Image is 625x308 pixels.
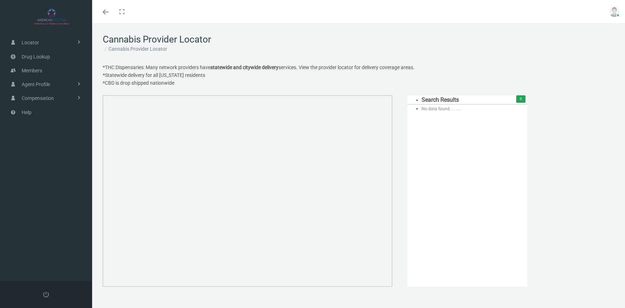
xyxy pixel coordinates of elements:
[22,91,54,105] span: Compensation
[22,106,32,119] span: Help
[103,63,527,87] p: *THC Dispensaries: Many network providers have services. View the provider locator for delivery c...
[22,64,42,77] span: Members
[9,8,94,26] img: AMERICAN TRUSTEE
[22,36,39,49] span: Locator
[422,96,459,103] span: Search Results
[103,34,614,45] h1: Cannabis Provider Locator
[103,45,167,53] li: Cannabis Provider Locator
[422,106,461,111] span: No data found. . . . . .
[516,95,525,103] span: 0
[609,6,620,17] img: user-placeholder.jpg
[22,50,50,63] span: Drug Lookup
[22,78,50,91] span: Agent Profile
[210,65,278,70] strong: statewide and citywide delivery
